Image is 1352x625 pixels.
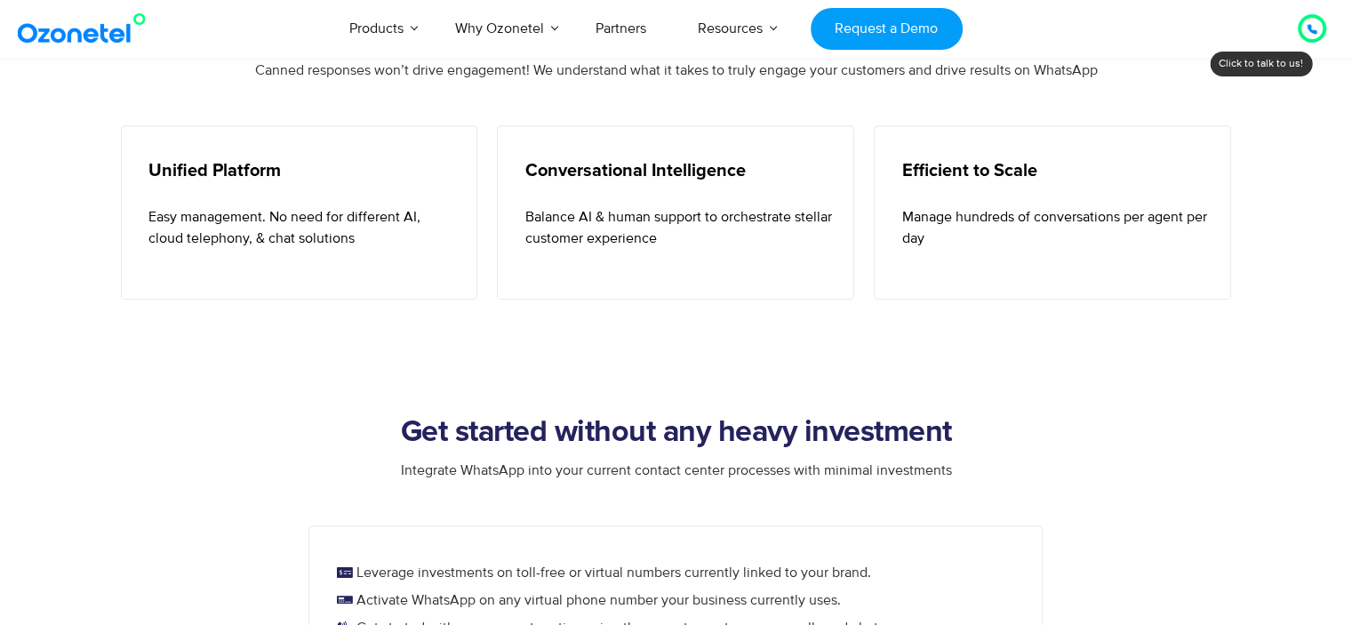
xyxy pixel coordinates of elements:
span: Leverage investments on toll-free or virtual numbers currently linked to your brand. [352,562,871,583]
a: Request a Demo [811,8,963,50]
h2: Get started without any heavy investment [121,415,1232,451]
h5: Unified Platform [148,162,455,180]
span: Activate WhatsApp on any virtual phone number your business currently uses. [352,589,841,611]
span: Integrate WhatsApp into your current contact center processes with minimal investments [401,461,952,479]
span: Balance AI & human support to orchestrate stellar customer experience [524,206,831,249]
h5: Efficient to Scale [901,162,1208,180]
h5: Conversational Intelligence [524,162,831,180]
span: Manage hundreds of conversations per agent per day [901,208,1206,247]
span: Easy management. No need for different AI, cloud telephony, & chat solutions [148,206,455,249]
span: Canned responses won’t drive engagement! We understand what it takes to truly engage your custome... [255,61,1098,79]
